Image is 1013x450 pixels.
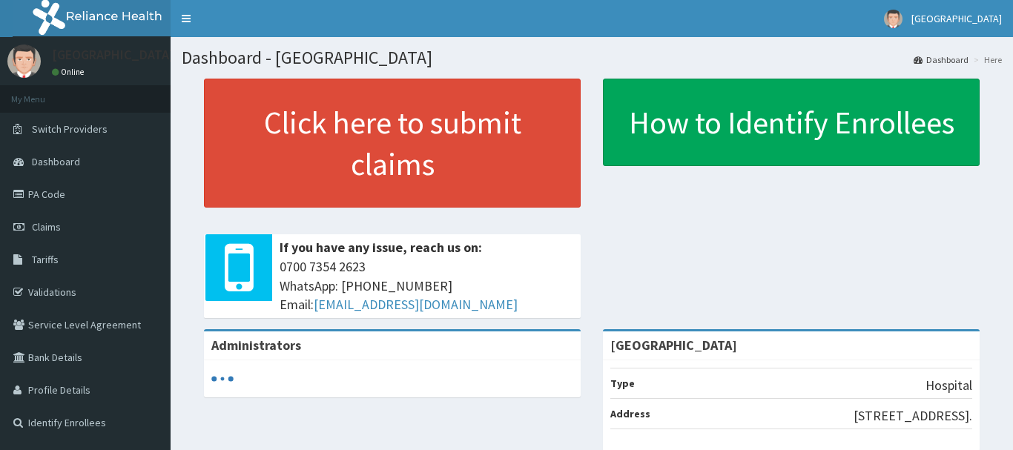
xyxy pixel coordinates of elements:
span: Switch Providers [32,122,108,136]
p: [GEOGRAPHIC_DATA] [52,48,174,62]
span: [GEOGRAPHIC_DATA] [911,12,1002,25]
b: If you have any issue, reach us on: [280,239,482,256]
a: Online [52,67,88,77]
p: Hospital [925,376,972,395]
span: Dashboard [32,155,80,168]
p: [STREET_ADDRESS]. [854,406,972,426]
b: Address [610,407,650,420]
b: Administrators [211,337,301,354]
img: User Image [7,44,41,78]
img: User Image [884,10,903,28]
span: Tariffs [32,253,59,266]
strong: [GEOGRAPHIC_DATA] [610,337,737,354]
a: Click here to submit claims [204,79,581,208]
h1: Dashboard - [GEOGRAPHIC_DATA] [182,48,1002,67]
span: Claims [32,220,61,234]
svg: audio-loading [211,368,234,390]
a: How to Identify Enrollees [603,79,980,166]
b: Type [610,377,635,390]
a: Dashboard [914,53,969,66]
span: 0700 7354 2623 WhatsApp: [PHONE_NUMBER] Email: [280,257,573,314]
a: [EMAIL_ADDRESS][DOMAIN_NAME] [314,296,518,313]
li: Here [970,53,1002,66]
